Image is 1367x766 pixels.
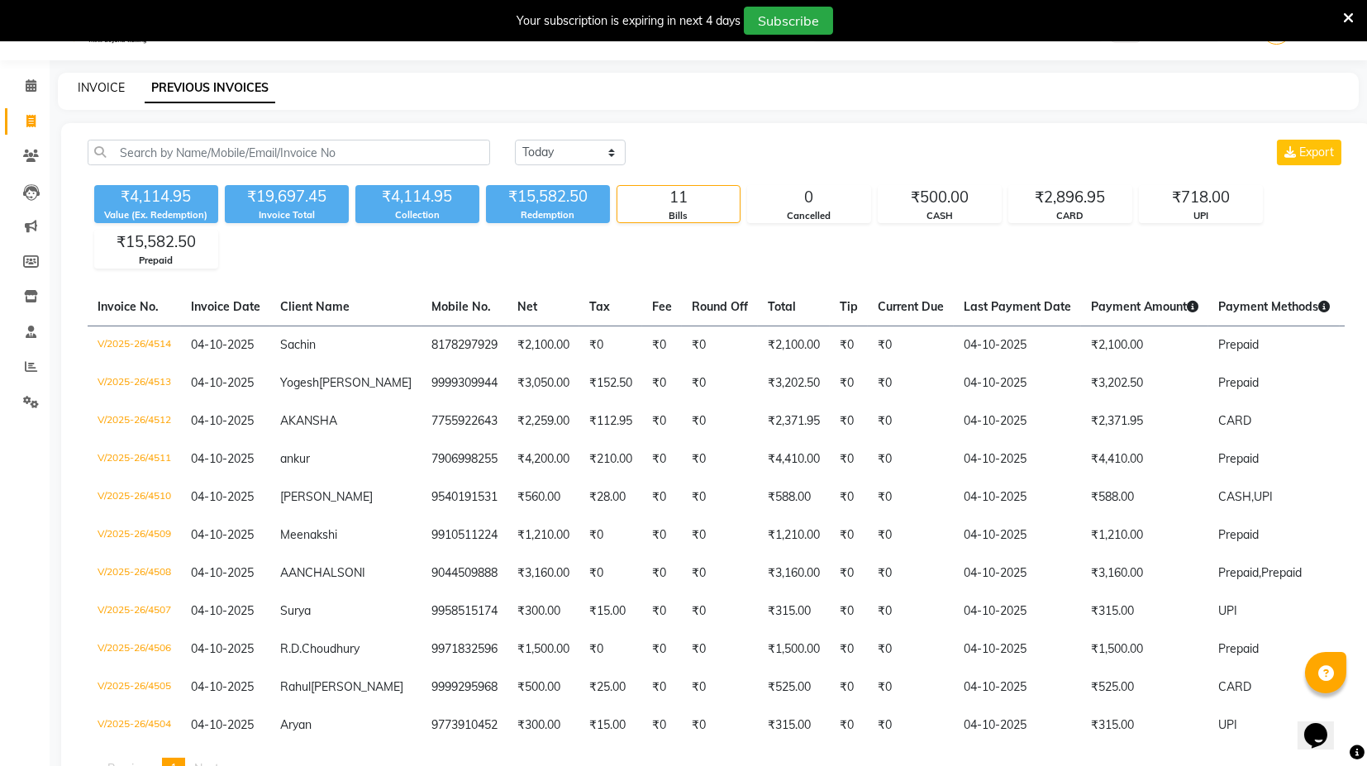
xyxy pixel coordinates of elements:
[579,554,642,592] td: ₹0
[954,630,1081,668] td: 04-10-2025
[422,440,507,478] td: 7906998255
[280,337,316,352] span: Sachin
[1081,668,1208,707] td: ₹525.00
[830,516,868,554] td: ₹0
[830,668,868,707] td: ₹0
[617,186,740,209] div: 11
[868,440,954,478] td: ₹0
[744,7,833,35] button: Subscribe
[682,592,758,630] td: ₹0
[840,299,858,314] span: Tip
[579,516,642,554] td: ₹0
[507,402,579,440] td: ₹2,259.00
[579,668,642,707] td: ₹25.00
[507,630,579,668] td: ₹1,500.00
[88,592,181,630] td: V/2025-26/4507
[88,326,181,364] td: V/2025-26/4514
[682,326,758,364] td: ₹0
[579,592,642,630] td: ₹15.00
[191,337,254,352] span: 04-10-2025
[88,554,181,592] td: V/2025-26/4508
[1299,145,1334,159] span: Export
[422,364,507,402] td: 9999309944
[280,413,337,428] span: AKANSHA
[642,440,682,478] td: ₹0
[422,707,507,745] td: 9773910452
[280,565,337,580] span: AANCHAL
[768,299,796,314] span: Total
[758,707,830,745] td: ₹315.00
[355,185,479,208] div: ₹4,114.95
[579,402,642,440] td: ₹112.95
[868,592,954,630] td: ₹0
[964,299,1071,314] span: Last Payment Date
[95,254,217,268] div: Prepaid
[422,554,507,592] td: 9044509888
[758,592,830,630] td: ₹315.00
[280,451,310,466] span: ankur
[88,516,181,554] td: V/2025-26/4509
[1254,489,1273,504] span: UPI
[145,74,275,103] a: PREVIOUS INVOICES
[191,299,260,314] span: Invoice Date
[868,516,954,554] td: ₹0
[1218,679,1251,694] span: CARD
[88,668,181,707] td: V/2025-26/4505
[355,208,479,222] div: Collection
[830,554,868,592] td: ₹0
[225,208,349,222] div: Invoice Total
[1277,140,1341,165] button: Export
[422,402,507,440] td: 7755922643
[748,186,870,209] div: 0
[954,440,1081,478] td: 04-10-2025
[302,641,360,656] span: Choudhury
[1009,186,1131,209] div: ₹2,896.95
[88,478,181,516] td: V/2025-26/4510
[1298,700,1350,749] iframe: chat widget
[682,402,758,440] td: ₹0
[1140,209,1262,223] div: UPI
[88,140,490,165] input: Search by Name/Mobile/Email/Invoice No
[868,326,954,364] td: ₹0
[642,516,682,554] td: ₹0
[517,12,741,30] div: Your subscription is expiring in next 4 days
[507,516,579,554] td: ₹1,210.00
[280,641,302,656] span: R.D.
[682,364,758,402] td: ₹0
[191,717,254,732] span: 04-10-2025
[579,326,642,364] td: ₹0
[868,668,954,707] td: ₹0
[682,707,758,745] td: ₹0
[507,668,579,707] td: ₹500.00
[422,592,507,630] td: 9958515174
[954,402,1081,440] td: 04-10-2025
[868,630,954,668] td: ₹0
[1081,364,1208,402] td: ₹3,202.50
[1081,516,1208,554] td: ₹1,210.00
[642,592,682,630] td: ₹0
[280,679,311,694] span: Rahul
[642,630,682,668] td: ₹0
[579,478,642,516] td: ₹28.00
[758,478,830,516] td: ₹588.00
[954,478,1081,516] td: 04-10-2025
[879,209,1001,223] div: CASH
[507,326,579,364] td: ₹2,100.00
[1218,337,1259,352] span: Prepaid
[337,565,365,580] span: SONI
[1081,440,1208,478] td: ₹4,410.00
[830,326,868,364] td: ₹0
[1261,565,1302,580] span: Prepaid
[868,478,954,516] td: ₹0
[642,707,682,745] td: ₹0
[422,478,507,516] td: 9540191531
[191,679,254,694] span: 04-10-2025
[682,554,758,592] td: ₹0
[191,527,254,542] span: 04-10-2025
[642,364,682,402] td: ₹0
[311,679,403,694] span: [PERSON_NAME]
[617,209,740,223] div: Bills
[868,554,954,592] td: ₹0
[830,630,868,668] td: ₹0
[682,630,758,668] td: ₹0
